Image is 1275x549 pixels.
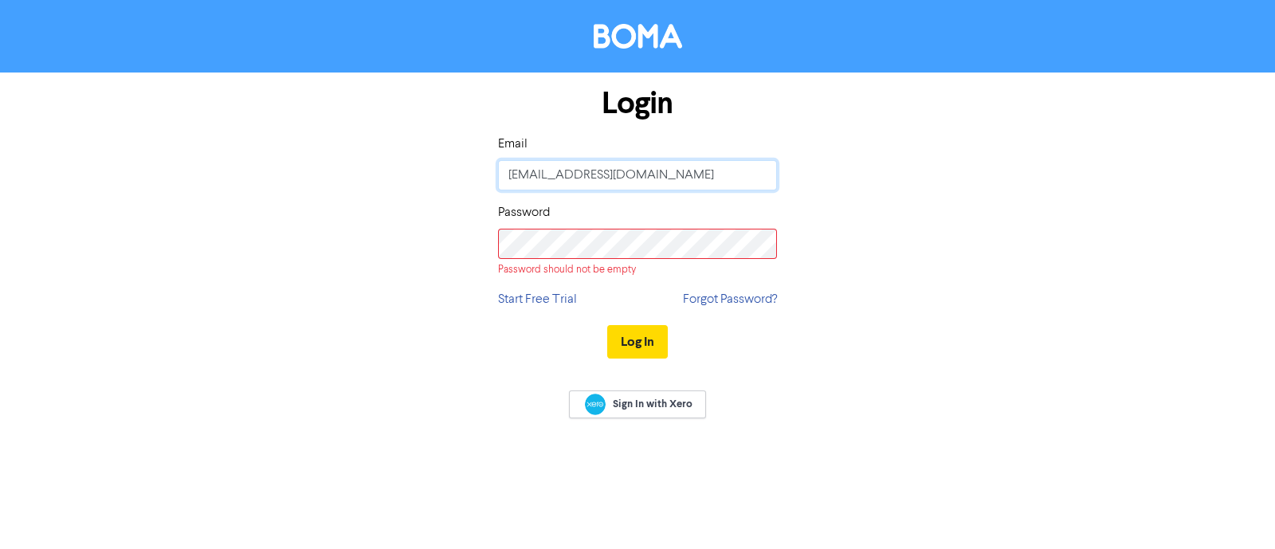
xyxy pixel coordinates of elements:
button: Log In [607,325,668,359]
div: Password should not be empty [498,262,777,277]
label: Email [498,135,528,154]
label: Password [498,203,550,222]
span: Sign In with Xero [613,397,692,411]
a: Forgot Password? [683,290,777,309]
img: BOMA Logo [594,24,682,49]
h1: Login [498,85,777,122]
a: Start Free Trial [498,290,577,309]
a: Sign In with Xero [569,390,706,418]
img: Xero logo [585,394,606,415]
iframe: Chat Widget [1195,473,1275,549]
